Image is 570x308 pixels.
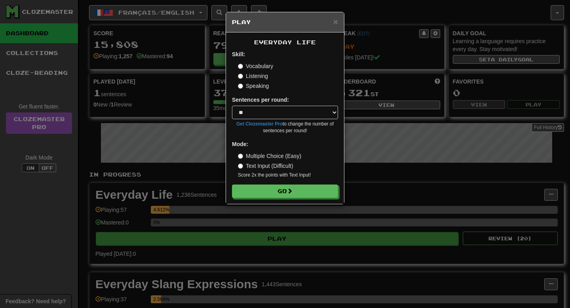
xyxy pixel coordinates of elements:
[333,17,338,26] span: ×
[238,82,269,90] label: Speaking
[232,51,245,57] strong: Skill:
[238,74,243,79] input: Listening
[232,184,338,198] button: Go
[238,64,243,69] input: Vocabulary
[238,172,338,179] small: Score 2x the points with Text Input !
[238,152,301,160] label: Multiple Choice (Easy)
[232,121,338,134] small: to change the number of sentences per round!
[238,72,268,80] label: Listening
[238,84,243,89] input: Speaking
[238,162,293,170] label: Text Input (Difficult)
[236,121,283,127] a: Get Clozemaster Pro
[232,141,248,147] strong: Mode:
[238,154,243,159] input: Multiple Choice (Easy)
[232,96,289,104] label: Sentences per round:
[254,39,316,46] span: Everyday Life
[333,17,338,26] button: Close
[232,18,338,26] h5: Play
[238,164,243,169] input: Text Input (Difficult)
[238,62,273,70] label: Vocabulary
